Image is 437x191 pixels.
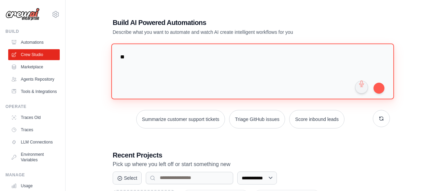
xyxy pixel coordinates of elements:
[8,86,60,97] a: Tools & Integrations
[136,110,225,128] button: Summarize customer support tickets
[113,18,342,27] h1: Build AI Powered Automations
[113,160,390,169] p: Pick up where you left off or start something new
[8,137,60,148] a: LLM Connections
[8,62,60,72] a: Marketplace
[8,149,60,165] a: Environment Variables
[8,74,60,85] a: Agents Repository
[8,112,60,123] a: Traces Old
[8,124,60,135] a: Traces
[289,110,344,128] button: Score inbound leads
[5,8,40,21] img: Logo
[8,37,60,48] a: Automations
[113,172,142,185] button: Select
[8,49,60,60] a: Crew Studio
[5,172,60,178] div: Manage
[5,29,60,34] div: Build
[373,110,390,127] button: Get new suggestions
[113,150,390,160] h3: Recent Projects
[403,158,437,191] iframe: Chat Widget
[113,29,342,36] p: Describe what you want to automate and watch AI create intelligent workflows for you
[355,81,368,94] button: Click to speak your automation idea
[229,110,285,128] button: Triage GitHub issues
[5,104,60,109] div: Operate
